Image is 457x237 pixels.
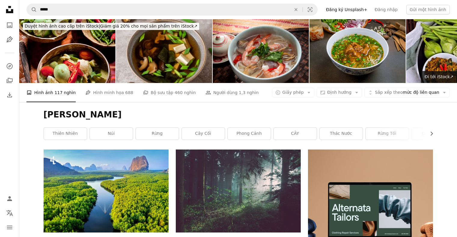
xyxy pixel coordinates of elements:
[326,7,367,12] font: Đăng ký Unsplash+
[26,4,318,16] form: Tìm kiếm hình ảnh trên toàn bộ trang web
[19,19,115,83] img: Cà ri xanh Thái với thịt gà
[136,128,179,140] a: rừng
[99,24,100,28] font: |
[274,128,317,140] a: CÂY
[182,128,225,140] a: cây cối
[44,128,87,140] a: thiên nhiên
[364,88,450,97] button: Sắp xếp theomức độ liên quan
[4,89,16,101] a: Lịch sử tải xuống
[27,4,37,15] button: Tìm kiếm trên Unsplash
[213,90,238,95] font: Người dùng
[44,150,169,233] img: Ảnh chụp từ trên cao của Vịnh Phang Nga với những ngọn núi lúc bình minh ở Thái Lan.
[125,90,133,95] font: 688
[375,90,403,95] font: Sắp xếp theo
[228,128,271,140] a: phong cảnh
[421,71,457,83] a: Đi tới iStock↗
[152,131,163,136] font: rừng
[289,4,303,15] button: Để xóa
[100,24,194,28] font: Giảm giá 20% cho mọi sản phẩm trên iStock
[403,90,440,95] font: mức độ liên quan
[317,88,362,97] button: Định hướng
[330,131,352,136] font: thác nước
[426,128,433,140] button: cuộn danh sách sang bên phải
[236,131,262,136] font: phong cảnh
[412,128,455,140] a: đại dương
[176,150,301,233] img: cây trong rừng với tia nắng mặt trời
[4,60,16,72] a: Khám phá
[85,83,133,102] a: Hình minh họa 688
[25,24,99,28] font: Duyệt hình ảnh cao cấp trên iStock
[303,4,317,15] button: Tìm kiếm hình ảnh
[282,90,304,95] font: Giấy phép
[116,19,212,83] img: Súp miso chay Nhật Bản trong bát với đậu phụ, nấm hương, rong biển và hành lá. Ẩm thực châu Á. Nề...
[366,128,409,140] a: rừng tối
[320,128,363,140] a: thác nước
[206,83,259,102] a: Người dùng 1,3 nghìn
[90,128,133,140] a: Núi
[375,7,398,12] font: Đăng nhập
[272,88,314,97] button: Giấy phép
[4,34,16,46] a: Hình minh họa
[450,74,453,79] font: ↗
[93,90,124,95] font: Hình minh họa
[327,90,352,95] font: Định hướng
[4,193,16,205] a: Đăng nhập / Đăng ký
[195,131,211,136] font: cây cối
[309,19,406,83] img: Súp Phở Việt Nam với Thịt Bò Kho
[53,131,78,136] font: thiên nhiên
[425,74,450,79] font: Đi tới iStock
[4,207,16,219] button: Ngôn ngữ
[371,5,401,14] a: Đăng nhập
[291,131,299,136] font: CÂY
[239,90,259,95] font: 1,3 nghìn
[322,5,371,14] a: Đăng ký Unsplash+
[151,90,173,95] font: Bộ sưu tập
[175,90,196,95] font: 460 nghìn
[422,131,444,136] font: đại dương
[143,83,196,102] a: Bộ sưu tập 460 nghìn
[378,131,396,136] font: rừng tối
[19,19,203,34] a: Duyệt hình ảnh cao cấp trên iStock|Giảm giá 20% cho mọi sản phẩm trên iStock↗
[406,5,450,14] button: Gửi một hình ảnh
[108,131,114,136] font: Núi
[44,110,122,120] font: [PERSON_NAME]
[44,188,169,194] a: Ảnh chụp từ trên cao của Vịnh Phang Nga với những ngọn núi lúc bình minh ở Thái Lan.
[213,19,309,83] img: Phở hải sản
[4,221,16,233] button: Thực đơn
[4,19,16,31] a: Hình ảnh
[176,188,301,194] a: cây trong rừng với tia nắng mặt trời
[410,7,446,12] font: Gửi một hình ảnh
[194,24,197,28] font: ↗
[4,75,16,87] a: Bộ sưu tập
